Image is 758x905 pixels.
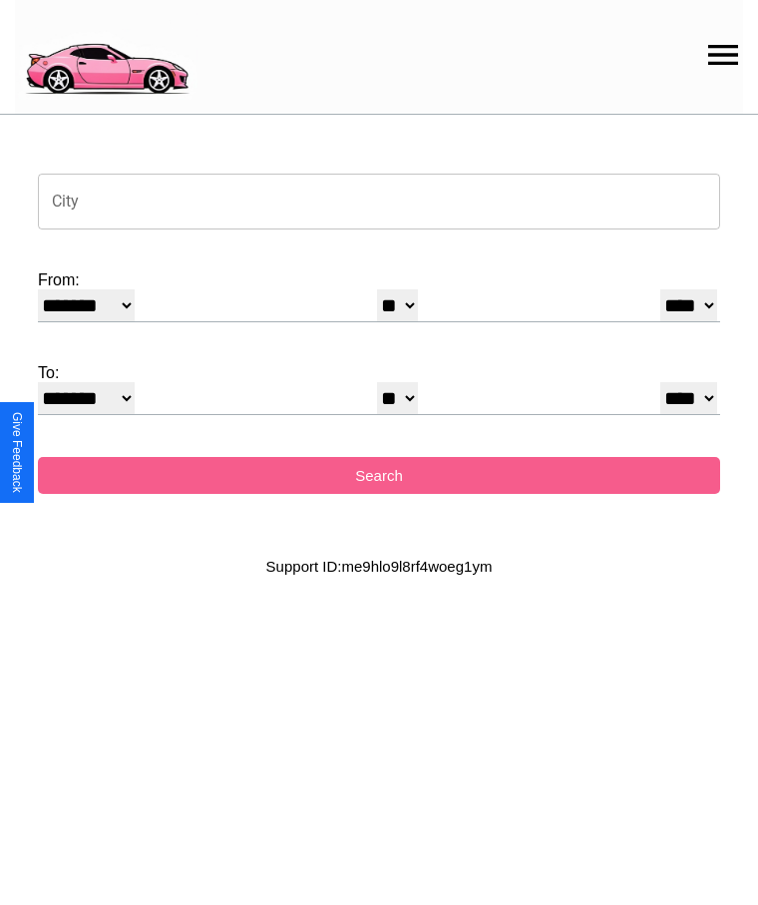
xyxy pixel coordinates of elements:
img: logo [15,10,197,100]
div: Give Feedback [10,412,24,493]
p: Support ID: me9hlo9l8rf4woeg1ym [266,553,493,580]
label: From: [38,271,720,289]
button: Search [38,457,720,494]
label: To: [38,364,720,382]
